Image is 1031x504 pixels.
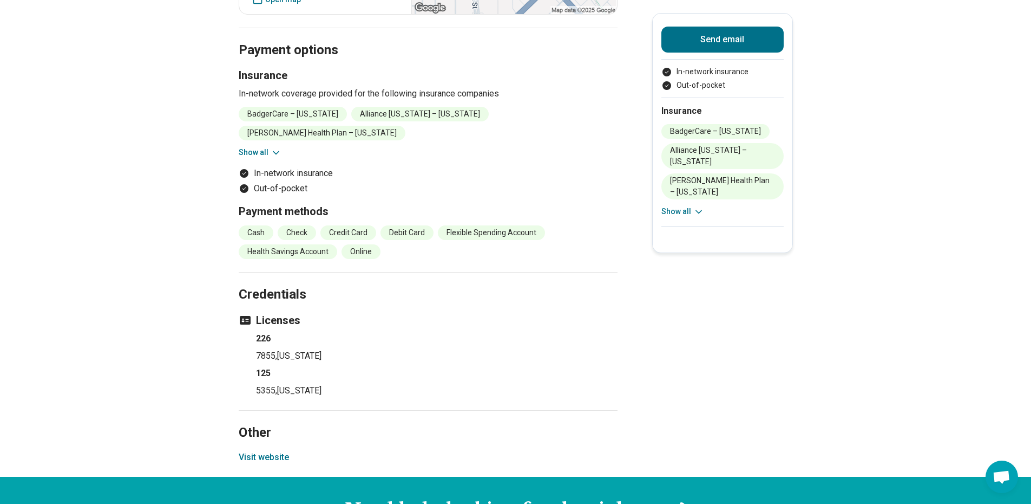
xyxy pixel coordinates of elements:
[239,182,618,195] li: Out-of-pocket
[661,173,784,199] li: [PERSON_NAME] Health Plan – [US_STATE]
[256,350,618,363] p: 7855
[661,206,704,217] button: Show all
[256,384,618,397] p: 5355
[239,87,618,100] p: In-network coverage provided for the following insurance companies
[661,143,784,169] li: Alliance [US_STATE] – [US_STATE]
[256,332,618,345] h4: 226
[275,351,321,361] span: , [US_STATE]
[661,66,784,91] ul: Payment options
[380,225,434,240] li: Debit Card
[239,126,405,140] li: [PERSON_NAME] Health Plan – [US_STATE]
[239,147,281,158] button: Show all
[256,367,618,380] h4: 125
[351,107,489,121] li: Alliance [US_STATE] – [US_STATE]
[342,244,380,259] li: Online
[986,461,1018,493] div: Open chat
[239,225,273,240] li: Cash
[239,313,618,328] h3: Licenses
[438,225,545,240] li: Flexible Spending Account
[661,124,770,139] li: BadgerCare – [US_STATE]
[661,80,784,91] li: Out-of-pocket
[239,451,289,464] button: Visit website
[275,385,321,396] span: , [US_STATE]
[239,15,618,60] h2: Payment options
[661,27,784,53] button: Send email
[239,107,347,121] li: BadgerCare – [US_STATE]
[239,167,618,180] li: In-network insurance
[239,68,618,83] h3: Insurance
[239,204,618,219] h3: Payment methods
[278,225,316,240] li: Check
[239,167,618,195] ul: Payment options
[239,244,337,259] li: Health Savings Account
[239,260,618,304] h2: Credentials
[320,225,376,240] li: Credit Card
[661,105,784,118] h2: Insurance
[239,398,618,442] h2: Other
[661,66,784,77] li: In-network insurance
